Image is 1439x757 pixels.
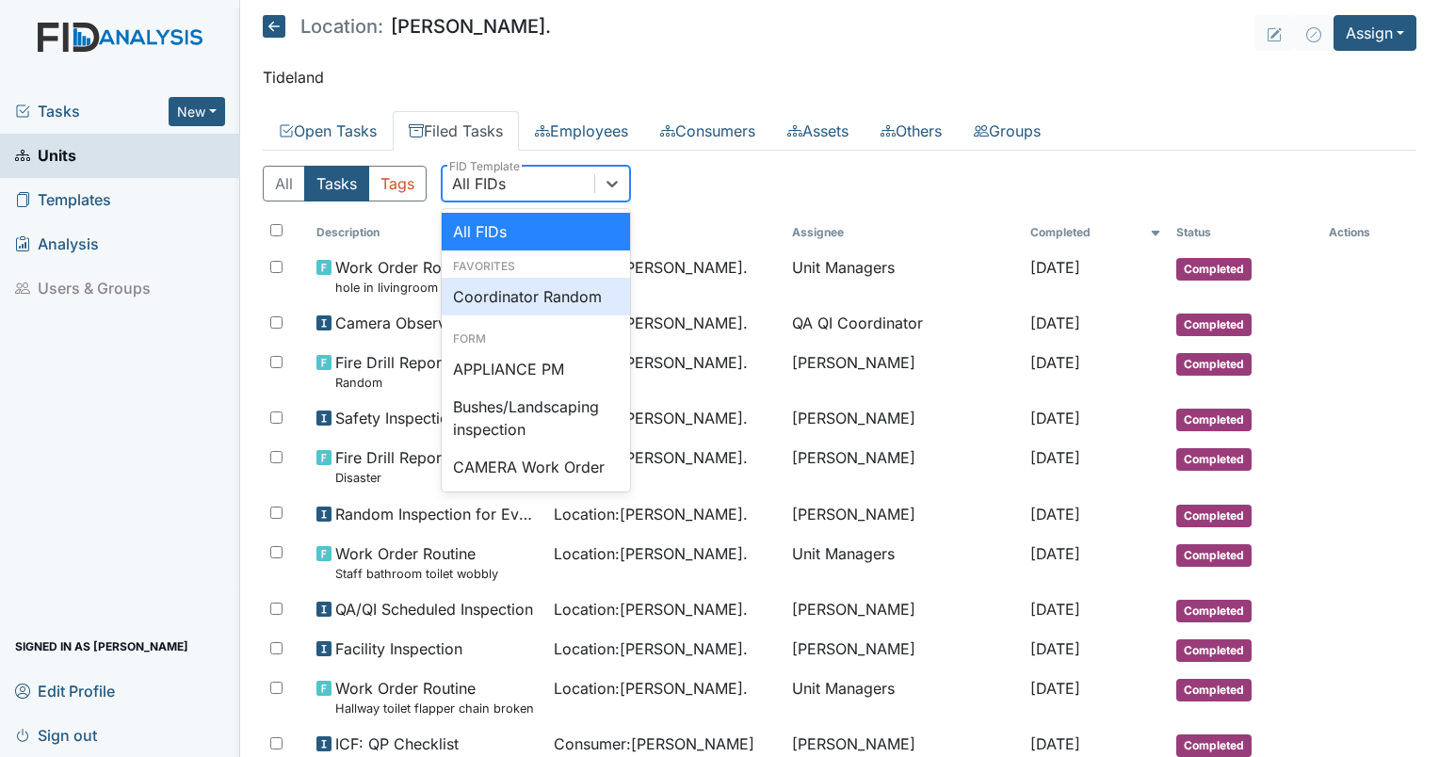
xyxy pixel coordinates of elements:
span: [DATE] [1030,600,1080,619]
span: QA/QI Scheduled Inspection [335,598,533,620]
div: APPLIANCE PM [442,350,630,388]
a: Others [865,111,958,151]
div: Critical Incident Report [442,486,630,523]
p: Tideland [263,66,1416,89]
small: hole in livingroom wall [335,279,476,297]
span: Fire Drill Report Disaster [335,446,446,487]
td: [PERSON_NAME] [784,439,1023,494]
a: Employees [519,111,644,151]
span: Facility Inspection [335,637,462,660]
td: QA QI Coordinator [784,304,1023,344]
a: Assets [771,111,865,151]
span: Safety Inspection [335,407,458,429]
span: Edit Profile [15,676,115,705]
span: Work Order Routine Hallway toilet flapper chain broken [335,677,534,717]
button: Tasks [304,166,369,201]
div: Coordinator Random [442,278,630,315]
span: [DATE] [1030,505,1080,523]
span: Work Order Routine Staff bathroom toilet wobbly [335,542,498,583]
span: [DATE] [1030,639,1080,658]
th: Toggle SortBy [1169,217,1321,249]
span: Completed [1176,353,1252,376]
span: Location : [PERSON_NAME]. [554,407,748,429]
span: Camera Observation [335,312,481,334]
span: Location : [PERSON_NAME]. [554,637,748,660]
span: Random Inspection for Evening [335,503,540,525]
div: CAMERA Work Order [442,448,630,486]
span: Location : [PERSON_NAME]. [554,503,748,525]
span: Completed [1176,544,1252,567]
span: Sign out [15,720,97,749]
div: All FIDs [452,172,506,195]
td: [PERSON_NAME] [784,630,1023,669]
small: Hallway toilet flapper chain broken [335,700,534,717]
button: Assign [1334,15,1416,51]
span: Analysis [15,230,99,259]
td: [PERSON_NAME] [784,344,1023,399]
td: Unit Managers [784,249,1023,304]
th: Actions [1321,217,1415,249]
small: Random [335,374,446,392]
td: [PERSON_NAME] [784,590,1023,630]
a: Filed Tasks [393,111,519,151]
span: Location : [PERSON_NAME]. [554,312,748,334]
span: Work Order Routine hole in livingroom wall [335,256,476,297]
span: Consumer : [PERSON_NAME] [554,733,754,755]
small: Staff bathroom toilet wobbly [335,565,498,583]
span: Location : [PERSON_NAME]. [554,598,748,620]
span: Completed [1176,639,1252,662]
span: Location : [PERSON_NAME]. [554,677,748,700]
span: Completed [1176,314,1252,336]
span: [DATE] [1030,679,1080,698]
span: Completed [1176,734,1252,757]
span: [DATE] [1030,314,1080,332]
span: Completed [1176,409,1252,431]
small: Disaster [335,469,446,487]
span: Location : [PERSON_NAME]. [554,256,748,279]
span: Completed [1176,505,1252,527]
span: [DATE] [1030,544,1080,563]
a: Groups [958,111,1057,151]
td: [PERSON_NAME] [784,495,1023,535]
th: Assignee [784,217,1023,249]
span: Completed [1176,258,1252,281]
span: [DATE] [1030,258,1080,277]
div: Bushes/Landscaping inspection [442,388,630,448]
button: New [169,97,225,126]
a: Consumers [644,111,771,151]
input: Toggle All Rows Selected [270,224,283,236]
span: Completed [1176,679,1252,701]
span: [DATE] [1030,353,1080,372]
span: Templates [15,185,111,215]
div: All FIDs [442,213,630,250]
span: [DATE] [1030,448,1080,467]
span: Completed [1176,600,1252,622]
div: Favorites [442,258,630,275]
th: Toggle SortBy [546,217,784,249]
td: Unit Managers [784,535,1023,590]
span: Completed [1176,448,1252,471]
span: Location : [PERSON_NAME]. [554,446,748,469]
span: [DATE] [1030,409,1080,427]
span: ICF: QP Checklist [335,733,459,755]
span: Location: [300,17,383,36]
span: Location : [PERSON_NAME]. [554,542,748,565]
span: Fire Drill Report Random [335,351,446,392]
button: Tags [368,166,427,201]
td: [PERSON_NAME] [784,399,1023,439]
th: Toggle SortBy [309,217,547,249]
th: Toggle SortBy [1023,217,1169,249]
h5: [PERSON_NAME]. [263,15,551,38]
td: Unit Managers [784,669,1023,725]
div: Type filter [263,166,427,201]
span: [DATE] [1030,734,1080,753]
a: Tasks [15,100,169,122]
div: Form [442,330,630,347]
span: Units [15,141,76,170]
a: Open Tasks [263,111,393,151]
button: All [263,166,305,201]
span: Location : [PERSON_NAME]. [554,351,748,374]
span: Signed in as [PERSON_NAME] [15,632,188,661]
